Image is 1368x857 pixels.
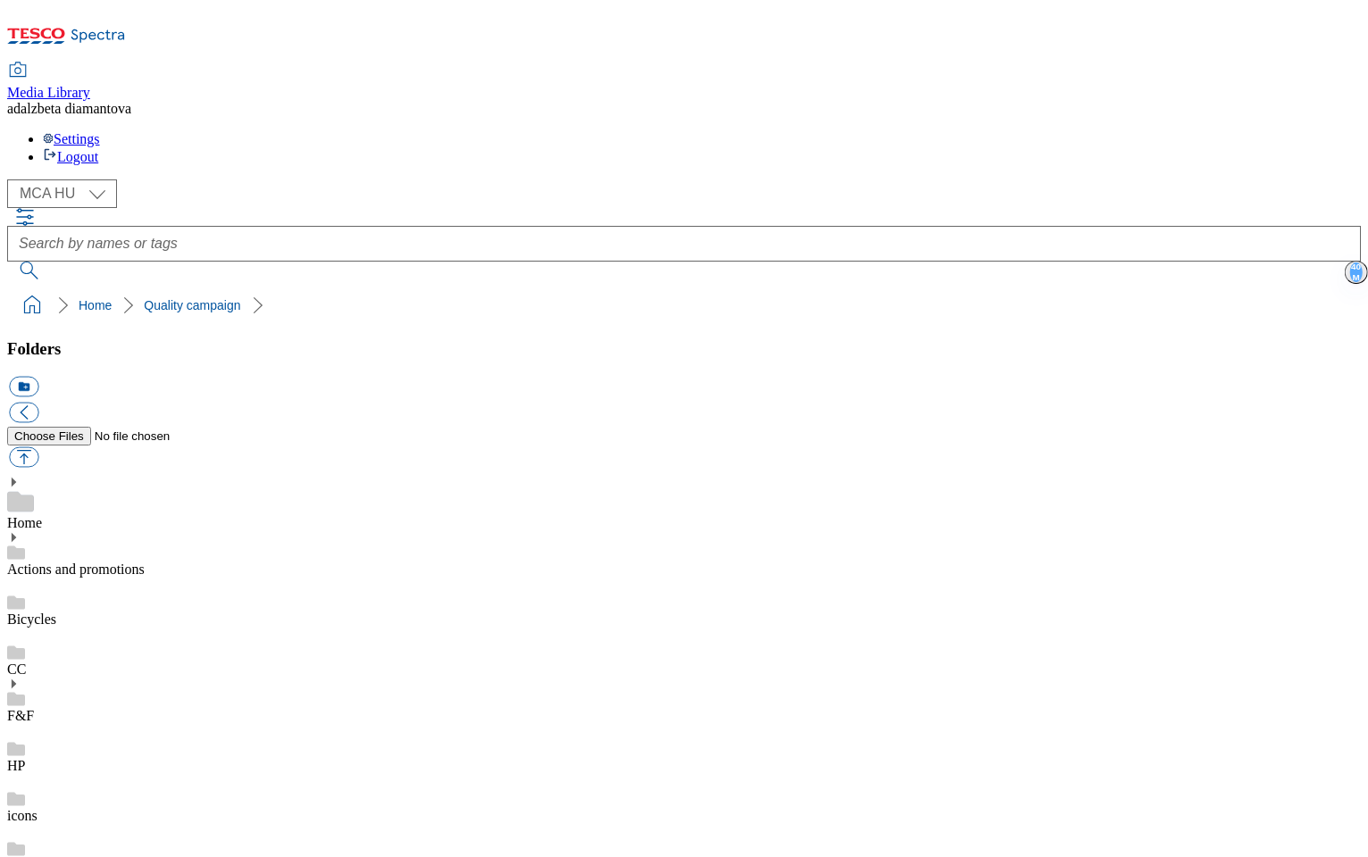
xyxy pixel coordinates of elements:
[7,63,90,101] a: Media Library
[7,661,26,677] a: CC
[43,149,98,164] a: Logout
[7,101,21,116] span: ad
[144,298,240,312] a: Quality campaign
[21,101,131,116] span: alzbeta diamantova
[7,226,1361,262] input: Search by names or tags
[7,562,145,577] a: Actions and promotions
[7,758,25,773] a: HP
[79,298,112,312] a: Home
[7,515,42,530] a: Home
[7,708,34,723] a: F&F
[7,85,90,100] span: Media Library
[18,291,46,320] a: home
[43,131,100,146] a: Settings
[7,288,1361,322] nav: breadcrumb
[7,612,56,627] a: Bicycles
[7,339,1361,359] h3: Folders
[7,808,38,823] a: icons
